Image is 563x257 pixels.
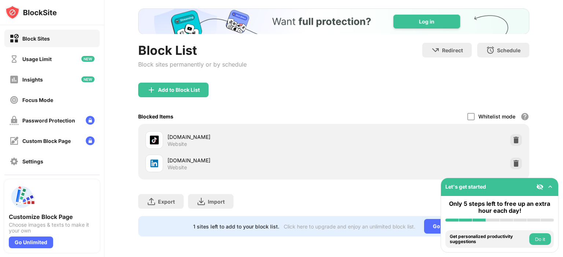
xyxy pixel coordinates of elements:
[168,133,334,141] div: [DOMAIN_NAME]
[445,200,554,214] div: Only 5 steps left to free up an extra hour each day!
[22,138,71,144] div: Custom Block Page
[138,61,247,68] div: Block sites permanently or by schedule
[22,56,52,62] div: Usage Limit
[193,223,279,230] div: 1 sites left to add to your block list.
[9,213,95,220] div: Customize Block Page
[536,183,544,190] img: eye-not-visible.svg
[424,219,474,234] div: Go Unlimited
[10,136,19,145] img: customize-block-page-off.svg
[22,97,53,103] div: Focus Mode
[10,116,19,125] img: password-protection-off.svg
[22,35,50,42] div: Block Sites
[86,116,95,125] img: lock-menu.svg
[22,117,75,124] div: Password Protection
[9,184,35,210] img: push-custom-page.svg
[529,233,551,245] button: Do it
[138,43,247,58] div: Block List
[168,141,187,147] div: Website
[5,5,57,20] img: logo-blocksite.svg
[86,136,95,145] img: lock-menu.svg
[150,136,159,144] img: favicons
[9,222,95,234] div: Choose images & texts to make it your own
[284,223,415,230] div: Click here to upgrade and enjoy an unlimited block list.
[478,113,515,120] div: Whitelist mode
[158,87,200,93] div: Add to Block List
[81,76,95,82] img: new-icon.svg
[10,54,19,64] img: time-usage-off.svg
[208,199,225,205] div: Import
[10,95,19,105] img: focus-off.svg
[547,183,554,190] img: omni-setup-toggle.svg
[10,34,19,43] img: block-on.svg
[445,184,486,190] div: Let's get started
[158,199,175,205] div: Export
[22,158,43,165] div: Settings
[497,47,520,53] div: Schedule
[10,157,19,166] img: settings-off.svg
[450,234,527,245] div: Get personalized productivity suggestions
[9,237,53,248] div: Go Unlimited
[22,76,43,83] div: Insights
[442,47,463,53] div: Redirect
[10,75,19,84] img: insights-off.svg
[150,159,159,168] img: favicons
[81,56,95,62] img: new-icon.svg
[168,156,334,164] div: [DOMAIN_NAME]
[138,113,173,120] div: Blocked Items
[168,164,187,171] div: Website
[138,8,529,34] iframe: Banner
